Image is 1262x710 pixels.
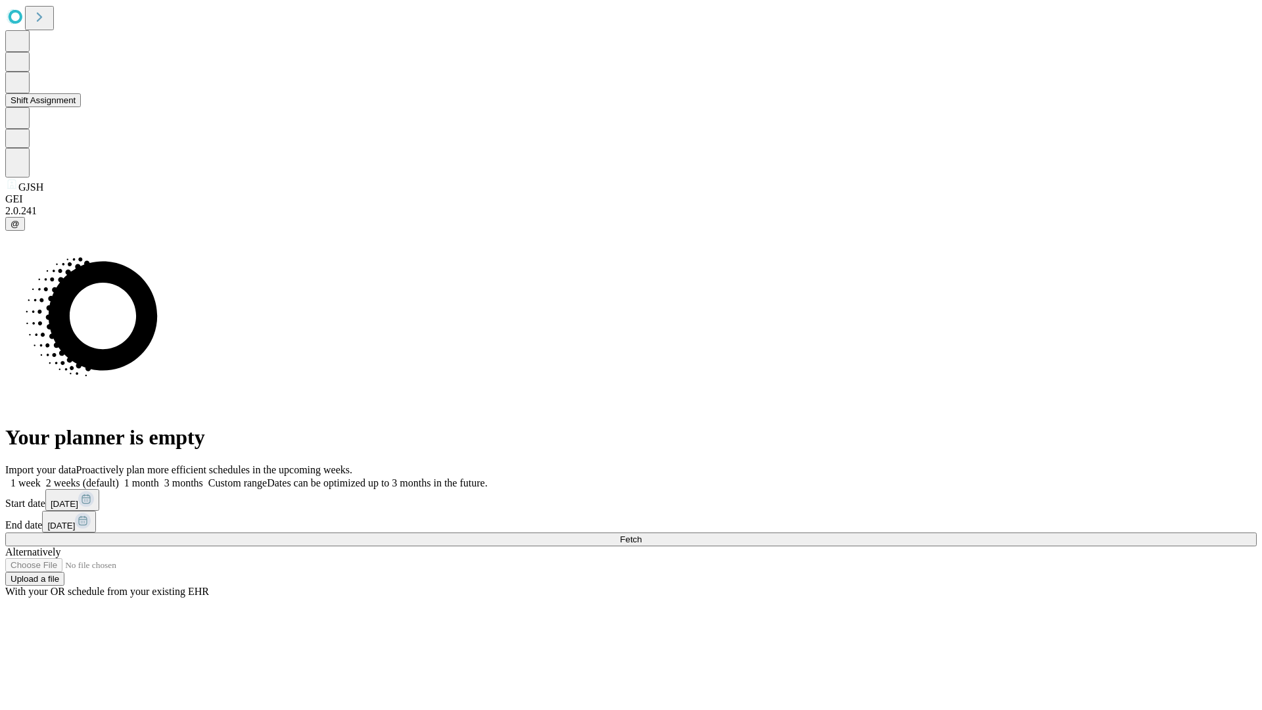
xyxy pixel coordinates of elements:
[208,477,267,488] span: Custom range
[11,219,20,229] span: @
[76,464,352,475] span: Proactively plan more efficient schedules in the upcoming weeks.
[5,425,1257,450] h1: Your planner is empty
[5,464,76,475] span: Import your data
[11,477,41,488] span: 1 week
[18,181,43,193] span: GJSH
[5,205,1257,217] div: 2.0.241
[5,511,1257,532] div: End date
[5,217,25,231] button: @
[5,586,209,597] span: With your OR schedule from your existing EHR
[5,489,1257,511] div: Start date
[5,572,64,586] button: Upload a file
[45,489,99,511] button: [DATE]
[51,499,78,509] span: [DATE]
[267,477,487,488] span: Dates can be optimized up to 3 months in the future.
[46,477,119,488] span: 2 weeks (default)
[164,477,203,488] span: 3 months
[47,521,75,531] span: [DATE]
[5,532,1257,546] button: Fetch
[5,546,60,557] span: Alternatively
[5,193,1257,205] div: GEI
[620,534,642,544] span: Fetch
[124,477,159,488] span: 1 month
[5,93,81,107] button: Shift Assignment
[42,511,96,532] button: [DATE]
